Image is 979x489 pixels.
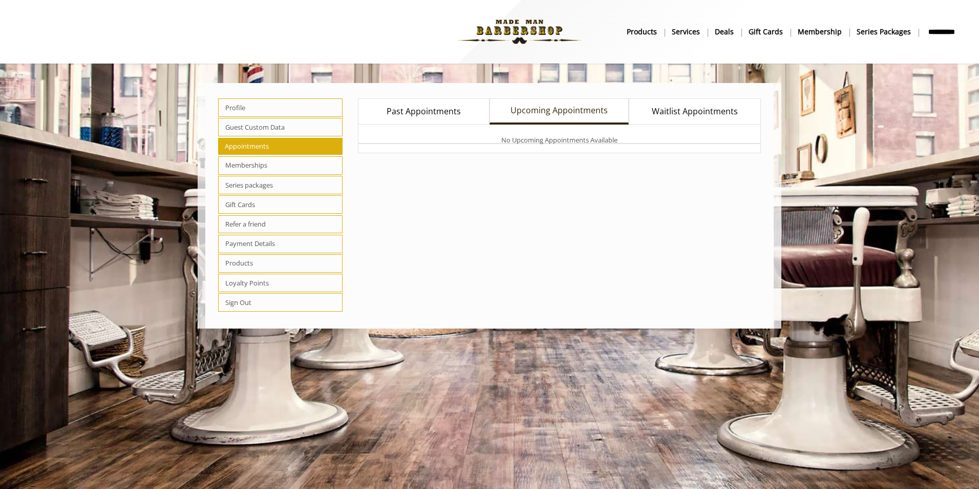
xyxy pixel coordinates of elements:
[652,105,738,118] span: Waitlist Appointments
[672,26,700,37] b: Services
[849,24,919,39] a: Series packagesSeries packages
[218,156,343,175] span: Memberships
[218,293,343,312] span: Sign Out
[218,98,343,117] span: Profile
[218,254,343,273] span: Products
[791,24,849,39] a: MembershipMembership
[741,24,791,39] a: Gift cardsgift cards
[449,4,590,60] img: Made Man Barbershop logo
[665,24,708,39] a: ServicesServices
[708,24,741,39] a: DealsDeals
[218,176,343,194] span: Series packages
[218,274,343,292] span: Loyalty Points
[218,118,343,136] span: Guest Custom Data
[510,104,608,117] span: Upcoming Appointments
[627,26,657,37] b: products
[218,195,343,214] span: Gift Cards
[620,24,665,39] a: Productsproducts
[218,138,343,155] span: Appointments
[857,26,911,37] b: Series packages
[715,26,734,37] b: Deals
[798,26,842,37] b: Membership
[218,215,343,234] span: Refer a friend
[218,235,343,253] span: Payment Details
[749,26,783,37] b: gift cards
[387,105,461,118] span: Past Appointments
